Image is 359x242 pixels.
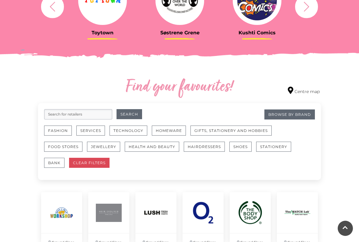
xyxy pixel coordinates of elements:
[125,142,184,158] a: Health and Beauty
[229,142,256,158] a: Shoes
[229,142,252,152] button: Shoes
[125,142,179,152] button: Health and Beauty
[44,126,72,136] button: Fashion
[88,192,129,233] img: Hair Evolved at Festival Place, Basingstoke
[87,142,125,158] a: Jewellery
[110,126,147,136] button: Technology
[117,109,142,119] button: Search
[69,158,114,174] a: CLEAR FILTERS
[44,142,87,158] a: Food Stores
[146,30,214,36] h3: Søstrene Grene
[44,158,69,174] a: Bank
[190,126,276,142] a: Gifts, Stationery and Hobbies
[44,126,76,142] a: Fashion
[76,126,105,136] button: Services
[256,142,291,152] button: Stationery
[288,87,320,95] a: Centre map
[44,142,82,152] button: Food Stores
[152,126,190,142] a: Homeware
[223,30,291,36] h3: Kushti Comics
[87,78,272,97] h2: Find your favourites!
[184,142,229,158] a: Hairdressers
[69,158,110,168] button: CLEAR FILTERS
[110,126,152,142] a: Technology
[190,126,272,136] button: Gifts, Stationery and Hobbies
[256,142,296,158] a: Stationery
[76,126,110,142] a: Services
[277,192,318,233] img: The Watch Lab at Festival Place, Basingstoke.
[264,109,315,119] a: Browse By Brand
[152,126,186,136] button: Homeware
[87,142,120,152] button: Jewellery
[44,158,64,168] button: Bank
[68,30,137,36] h3: Toytown
[184,142,225,152] button: Hairdressers
[44,109,112,119] input: Search for retailers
